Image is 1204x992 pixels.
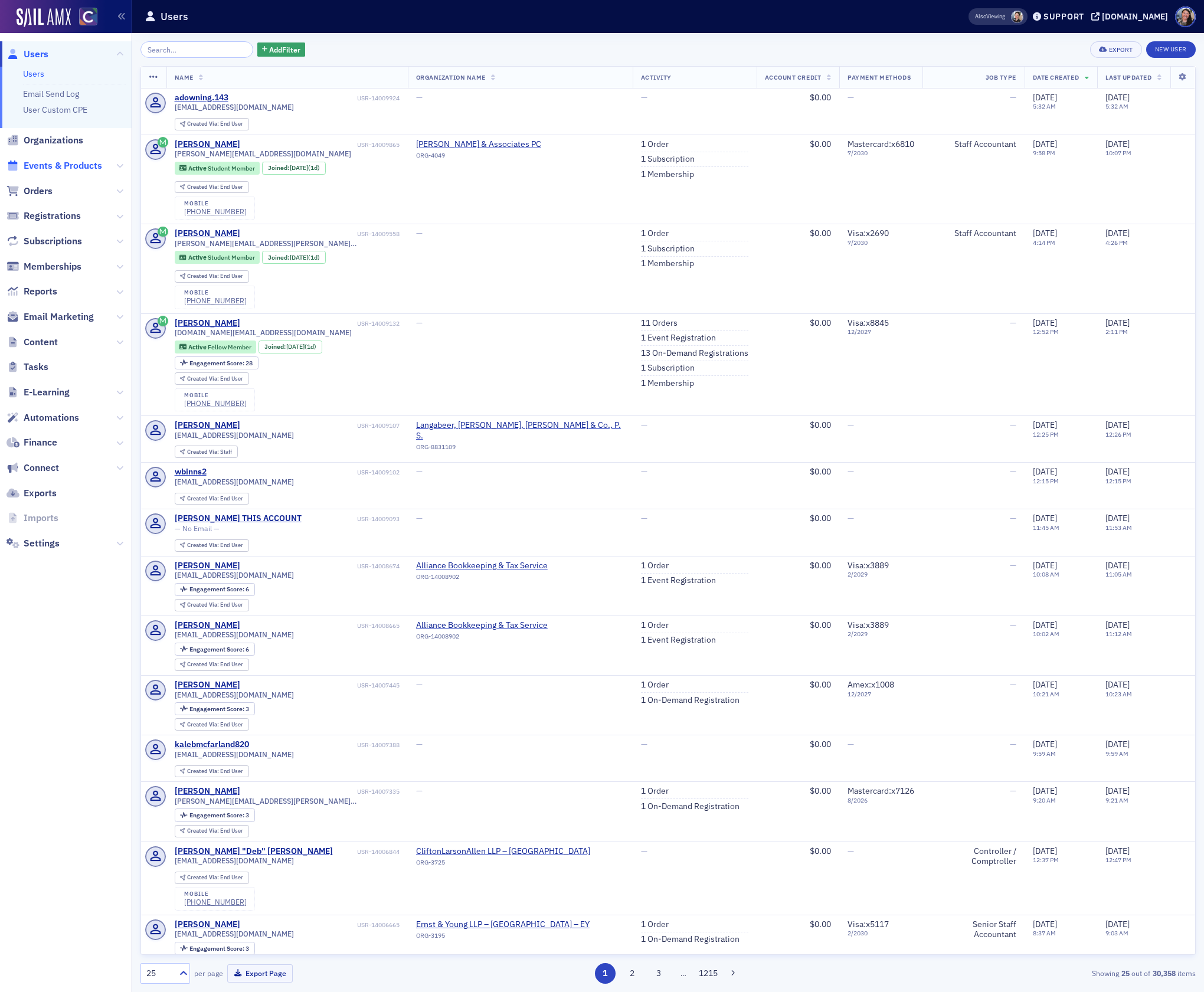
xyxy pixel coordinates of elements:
div: [PHONE_NUMBER] [184,207,247,216]
a: Alliance Bookkeeping & Tax Service [416,620,548,631]
h1: Users [161,9,188,24]
span: Pamela Galey-Coleman [1011,11,1023,23]
div: ORG-8831109 [416,443,624,455]
a: Users [23,68,44,79]
time: 10:02 AM [1033,630,1059,638]
time: 12:15 PM [1105,477,1131,485]
a: Email Marketing [6,310,94,323]
span: Finance [24,436,57,449]
span: — [641,92,647,103]
span: $0.00 [810,92,831,103]
a: 1 Order [641,139,669,150]
a: 1 On-Demand Registration [641,695,740,706]
span: $0.00 [810,560,831,571]
span: 7 / 2030 [848,149,914,157]
div: Staff Accountant [931,228,1016,239]
div: (1d) [286,343,316,351]
div: Active: Active: Student Member [175,251,260,264]
div: (1d) [290,164,320,172]
span: $0.00 [810,620,831,630]
span: Created Via : [187,375,220,382]
time: 2:11 PM [1105,328,1128,336]
button: Export Page [227,964,293,983]
span: 2 / 2029 [848,571,914,578]
a: 1 Order [641,786,669,797]
span: [DATE] [1105,420,1130,430]
span: — No Email — [175,524,220,533]
span: $0.00 [810,420,831,430]
span: — [848,513,854,523]
span: Job Type [986,73,1016,81]
button: 2 [621,963,642,984]
div: USR-14009107 [242,422,400,430]
a: Automations [6,411,79,424]
span: [DATE] [290,163,308,172]
span: [DATE] [1105,513,1130,523]
div: Staff Accountant [931,139,1016,150]
div: Engagement Score: 6 [175,583,255,596]
div: Engagement Score: 6 [175,643,255,656]
div: [PERSON_NAME] [175,318,240,329]
a: adowning.143 [175,93,228,103]
time: 11:45 AM [1033,523,1059,532]
div: 6 [189,586,249,592]
span: [DATE] [1033,317,1057,328]
div: [PHONE_NUMBER] [184,296,247,305]
a: Settings [6,537,60,550]
a: [PERSON_NAME] [175,139,240,150]
span: [DATE] [1105,228,1130,238]
a: Orders [6,185,53,198]
div: USR-14009865 [242,141,400,149]
div: End User [187,376,243,382]
a: wbinns2 [175,467,207,477]
a: 1 Subscription [641,244,695,254]
span: Active [188,253,208,261]
div: mobile [184,200,247,207]
a: Finance [6,436,57,449]
a: View Homepage [71,8,97,28]
span: Orders [24,185,53,198]
span: — [641,420,647,430]
time: 5:32 AM [1033,102,1056,110]
div: mobile [184,289,247,296]
a: 1 On-Demand Registration [641,801,740,812]
span: Subscriptions [24,235,82,248]
span: [DATE] [1033,466,1057,477]
span: Tasks [24,361,48,374]
span: — [1010,620,1016,630]
a: 1 Membership [641,169,694,180]
span: Imports [24,512,58,525]
a: [PHONE_NUMBER] [184,399,247,408]
a: [PERSON_NAME] [175,680,240,690]
a: [PERSON_NAME] [175,420,240,431]
span: Activity [641,73,672,81]
span: — [1010,420,1016,430]
span: — [416,466,423,477]
a: 1 Subscription [641,154,695,165]
span: — [416,92,423,103]
a: [PERSON_NAME] [175,786,240,797]
div: Created Via: End User [175,372,249,385]
a: Exports [6,487,57,500]
span: [DATE] [1033,420,1057,430]
span: Visa : x2690 [848,228,889,238]
span: Created Via : [187,601,220,608]
span: Student Member [208,253,255,261]
a: 1 Subscription [641,363,695,374]
span: [DATE] [1033,620,1057,630]
a: Memberships [6,260,81,273]
div: Export [1109,47,1133,53]
time: 4:14 PM [1033,238,1055,247]
a: New User [1146,41,1196,58]
span: $0.00 [810,317,831,328]
time: 4:26 PM [1105,238,1128,247]
span: [EMAIL_ADDRESS][DOMAIN_NAME] [175,431,294,440]
span: Ernst & Young LLP – Denver – EY [416,919,590,930]
div: [PERSON_NAME] [175,620,240,631]
span: [DATE] [1105,560,1130,571]
span: — [848,466,854,477]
